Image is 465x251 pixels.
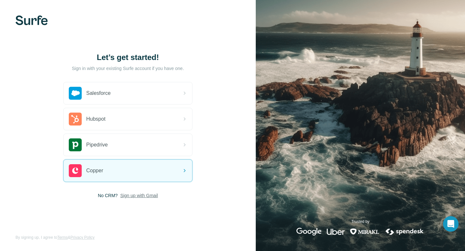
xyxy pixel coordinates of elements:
[86,89,111,97] span: Salesforce
[327,228,345,236] img: uber's logo
[57,235,68,240] a: Terms
[351,219,369,225] p: Trusted by
[86,115,106,123] span: Hubspot
[15,235,95,240] span: By signing up, I agree to &
[86,141,108,149] span: Pipedrive
[98,192,118,199] span: No CRM?
[69,87,82,100] img: salesforce's logo
[350,228,379,236] img: mirakl's logo
[86,167,103,175] span: Copper
[69,138,82,151] img: pipedrive's logo
[70,235,95,240] a: Privacy Policy
[63,52,192,63] h1: Let’s get started!
[69,164,82,177] img: copper's logo
[385,228,425,236] img: spendesk's logo
[72,65,184,72] p: Sign in with your existing Surfe account if you have one.
[443,216,459,232] div: Open Intercom Messenger
[15,15,48,25] img: Surfe's logo
[69,113,82,126] img: hubspot's logo
[296,228,322,236] img: google's logo
[120,192,158,199] button: Sign up with Gmail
